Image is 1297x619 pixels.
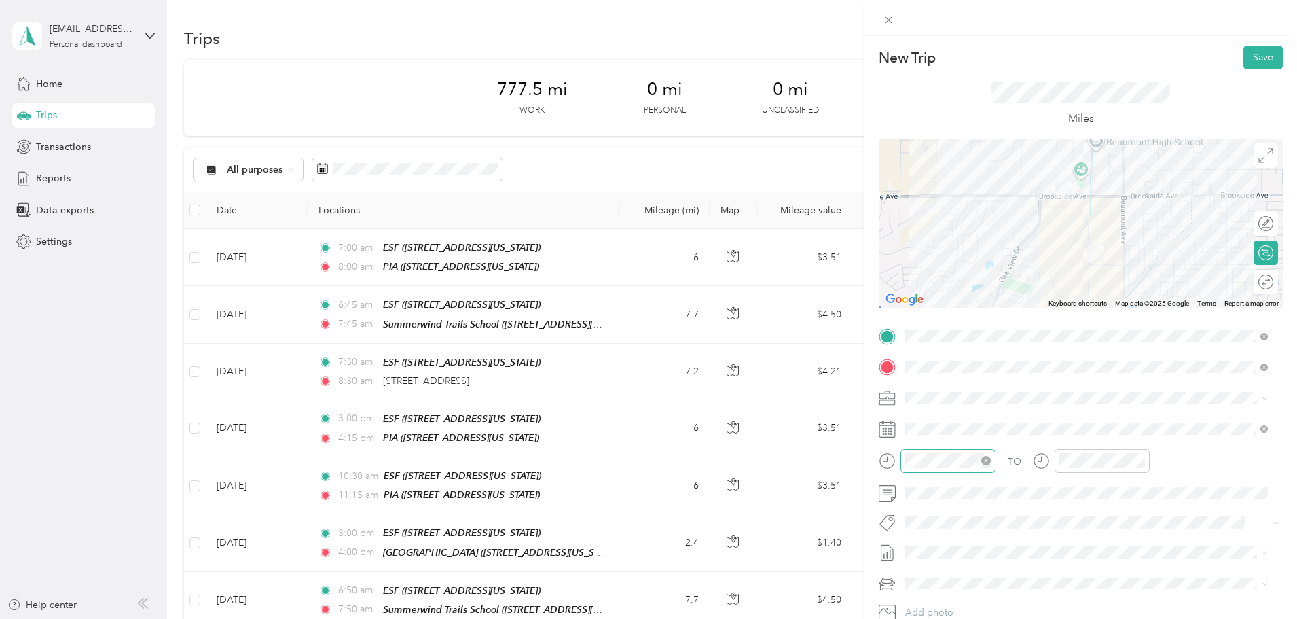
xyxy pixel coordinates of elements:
[879,48,936,67] p: New Trip
[882,291,927,308] img: Google
[1197,300,1216,307] a: Terms (opens in new tab)
[981,456,991,465] span: close-circle
[882,291,927,308] a: Open this area in Google Maps (opens a new window)
[1221,543,1297,619] iframe: Everlance-gr Chat Button Frame
[1224,300,1279,307] a: Report a map error
[1243,46,1283,69] button: Save
[1068,110,1094,127] p: Miles
[1115,300,1189,307] span: Map data ©2025 Google
[1048,299,1107,308] button: Keyboard shortcuts
[1008,455,1021,469] div: TO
